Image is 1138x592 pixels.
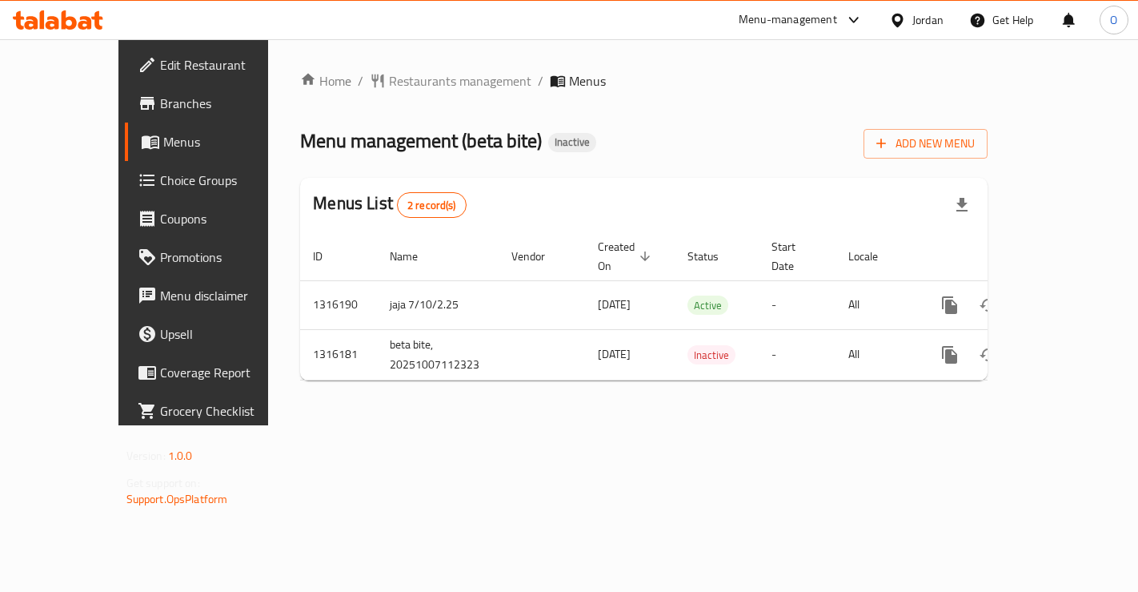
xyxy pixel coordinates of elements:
span: Inactive [687,346,735,364]
span: Start Date [771,237,816,276]
a: Home [300,71,351,91]
button: more [931,336,969,374]
span: ID [313,247,343,266]
a: Menus [125,123,308,161]
div: Export file [943,186,981,224]
a: Menu disclaimer [125,276,308,315]
span: Menu management ( beta bite ) [300,123,542,159]
button: Change Status [969,336,1008,374]
a: Edit Restaurant [125,46,308,84]
span: Edit Restaurant [160,55,295,75]
td: All [835,280,918,329]
span: Choice Groups [160,171,295,190]
a: Branches [125,84,308,123]
td: - [759,329,835,380]
span: Branches [160,94,295,113]
td: beta bite, 20251007112323 [377,329,499,380]
span: Version: [126,445,166,466]
td: 1316181 [300,329,377,380]
td: All [835,329,918,380]
a: Coverage Report [125,353,308,392]
span: Add New Menu [876,134,975,154]
span: Upsell [160,324,295,344]
div: Active [687,296,728,315]
span: Menus [569,71,606,91]
span: O [1110,11,1117,29]
span: Vendor [511,247,566,266]
div: Inactive [687,345,735,364]
span: 2 record(s) [398,198,466,213]
div: Menu-management [739,10,837,30]
a: Grocery Checklist [125,392,308,430]
span: Coupons [160,209,295,228]
span: Menu disclaimer [160,286,295,305]
td: jaja 7/10/2.25 [377,280,499,329]
button: more [931,286,969,324]
div: Inactive [548,133,596,152]
a: Upsell [125,315,308,353]
span: Locale [848,247,899,266]
a: Restaurants management [370,71,531,91]
a: Choice Groups [125,161,308,199]
td: 1316190 [300,280,377,329]
a: Coupons [125,199,308,238]
span: Get support on: [126,473,200,493]
span: [DATE] [598,344,631,364]
span: Menus [163,132,295,151]
li: / [538,71,543,91]
a: Support.OpsPlatform [126,489,228,509]
span: [DATE] [598,294,631,315]
td: - [759,280,835,329]
li: / [358,71,363,91]
span: Coverage Report [160,363,295,382]
span: Promotions [160,248,295,267]
nav: breadcrumb [300,71,988,91]
a: Promotions [125,238,308,276]
span: Status [687,247,739,266]
span: 1.0.0 [168,445,193,466]
span: Name [390,247,439,266]
span: Grocery Checklist [160,401,295,421]
button: Change Status [969,286,1008,324]
div: Jordan [912,11,944,29]
th: Actions [918,232,1097,281]
button: Add New Menu [864,129,988,159]
h2: Menus List [313,191,466,218]
span: Restaurants management [389,71,531,91]
span: Inactive [548,135,596,149]
span: Active [687,296,728,315]
span: Created On [598,237,655,276]
table: enhanced table [300,232,1097,381]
